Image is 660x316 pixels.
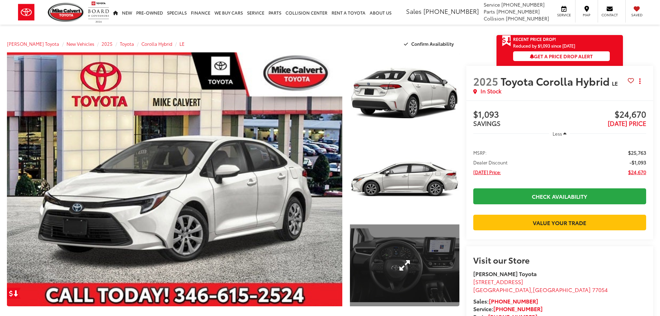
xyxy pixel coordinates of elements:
[530,53,593,60] span: Get a Price Drop Alert
[553,130,562,137] span: Less
[628,169,646,176] span: $24,670
[601,12,618,17] span: Contact
[350,224,459,307] a: Expand Photo 3
[639,78,641,84] span: dropdown dots
[473,215,646,230] a: Value Your Trade
[473,277,608,293] a: [STREET_ADDRESS] [GEOGRAPHIC_DATA],[GEOGRAPHIC_DATA] 77054
[608,119,646,128] span: [DATE] PRICE
[484,8,495,15] span: Parts
[473,297,538,305] strong: Sales:
[473,169,501,176] span: [DATE] Price:
[473,277,523,285] span: [STREET_ADDRESS]
[592,285,608,293] span: 77054
[473,149,487,156] span: MSRP:
[556,12,572,17] span: Service
[102,41,113,47] a: 2025
[501,1,545,8] span: [PHONE_NUMBER]
[473,270,537,277] strong: [PERSON_NAME] Toyota
[502,35,511,47] span: Get Price Drop Alert
[612,79,618,87] span: LE
[484,1,500,8] span: Service
[3,51,345,308] img: 2025 Toyota Corolla Hybrid LE
[629,12,644,17] span: Saved
[481,87,501,95] span: In Stock
[501,74,612,88] span: Toyota Corolla Hybrid
[579,12,594,17] span: Map
[484,15,504,22] span: Collision
[473,255,646,264] h2: Visit our Store
[48,3,85,22] img: Mike Calvert Toyota
[406,7,422,16] span: Sales
[349,51,460,135] img: 2025 Toyota Corolla Hybrid LE
[628,149,646,156] span: $25,763
[473,159,508,166] span: Dealer Discount
[533,285,591,293] span: [GEOGRAPHIC_DATA]
[506,15,549,22] span: [PHONE_NUMBER]
[179,41,185,47] a: LE
[549,127,570,140] button: Less
[349,137,460,221] img: 2025 Toyota Corolla Hybrid LE
[473,110,560,120] span: $1,093
[7,41,59,47] a: [PERSON_NAME] Toyota
[423,7,479,16] span: [PHONE_NUMBER]
[473,74,498,88] span: 2025
[350,52,459,135] a: Expand Photo 1
[496,35,623,43] a: Get Price Drop Alert Recent Price Drop!
[411,41,454,47] span: Confirm Availability
[67,41,94,47] a: New Vehicles
[473,119,501,128] span: SAVINGS
[513,36,556,42] span: Recent Price Drop!
[473,188,646,204] a: Check Availability
[560,110,646,120] span: $24,670
[7,52,342,306] a: Expand Photo 0
[400,38,459,50] button: Confirm Availability
[7,288,21,299] a: Get Price Drop Alert
[489,297,538,305] a: [PHONE_NUMBER]
[493,305,543,313] a: [PHONE_NUMBER]
[513,43,610,48] span: Reduced by $1,093 since [DATE]
[473,285,531,293] span: [GEOGRAPHIC_DATA]
[141,41,172,47] a: Corolla Hybrid
[473,305,543,313] strong: Service:
[496,8,540,15] span: [PHONE_NUMBER]
[634,75,646,87] button: Actions
[120,41,134,47] a: Toyota
[473,285,608,293] span: ,
[630,159,646,166] span: -$1,093
[350,138,459,221] a: Expand Photo 2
